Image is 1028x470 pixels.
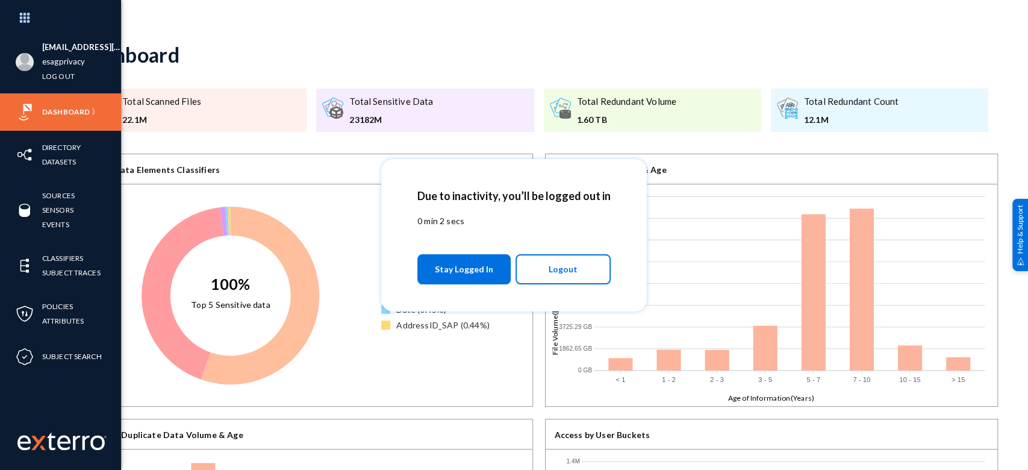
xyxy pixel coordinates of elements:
[516,254,611,284] button: Logout
[549,259,578,280] span: Logout
[417,215,611,227] p: 0 min 2 secs
[417,189,611,202] h2: Due to inactivity, you’ll be logged out in
[435,258,493,280] span: Stay Logged In
[417,254,511,284] button: Stay Logged In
